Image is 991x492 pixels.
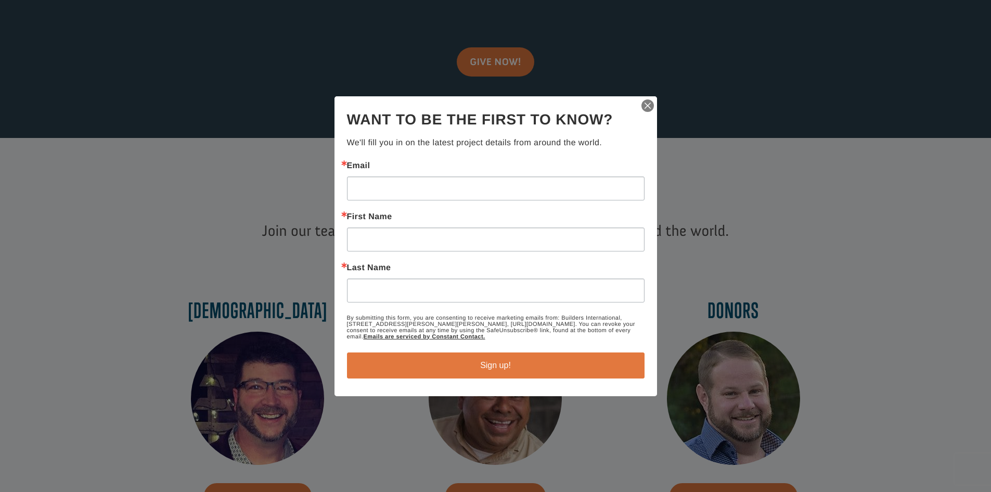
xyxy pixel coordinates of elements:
span: Columbia , [GEOGRAPHIC_DATA] [28,42,118,49]
a: Emails are serviced by Constant Contact. [363,334,485,340]
p: We'll fill you in on the latest project details from around the world. [347,137,645,149]
button: Donate [147,21,194,40]
img: ctct-close-x.svg [640,98,655,113]
div: to [19,32,143,40]
button: Sign up! [347,352,645,379]
label: Email [347,162,645,170]
h2: Want to be the first to know? [347,109,645,131]
div: [PERSON_NAME] & [PERSON_NAME] donated $50 [19,10,143,31]
label: First Name [347,213,645,221]
strong: Project Shovel Ready [24,32,86,40]
label: Last Name [347,264,645,272]
img: US.png [19,42,26,49]
p: By submitting this form, you are consenting to receive marketing emails from: Builders Internatio... [347,315,645,340]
